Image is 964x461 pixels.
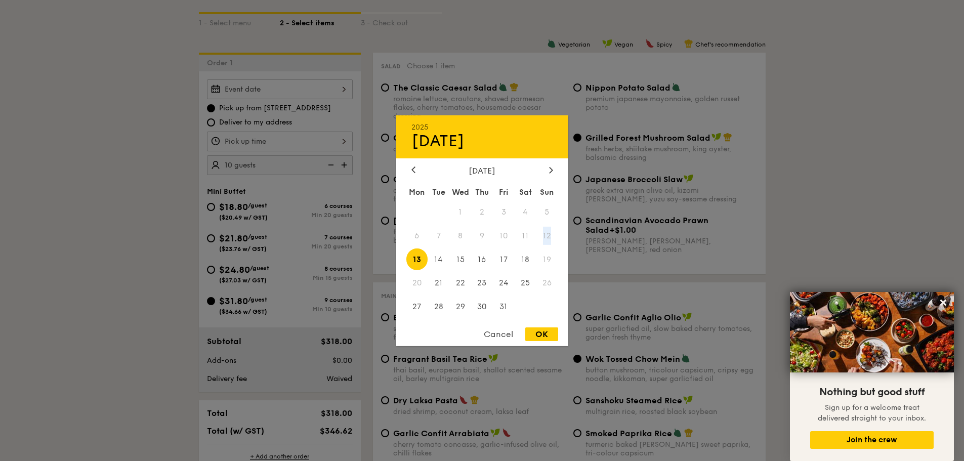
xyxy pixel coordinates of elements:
[474,327,523,341] div: Cancel
[515,225,536,246] span: 11
[536,225,558,246] span: 12
[493,296,515,318] span: 31
[493,183,515,201] div: Fri
[471,248,493,270] span: 16
[471,225,493,246] span: 9
[536,201,558,223] span: 5
[449,296,471,318] span: 29
[790,292,954,372] img: DSC07876-Edit02-Large.jpeg
[536,183,558,201] div: Sun
[471,296,493,318] span: 30
[428,272,449,294] span: 21
[525,327,558,341] div: OK
[406,296,428,318] span: 27
[493,248,515,270] span: 17
[493,272,515,294] span: 24
[471,183,493,201] div: Thu
[536,248,558,270] span: 19
[428,225,449,246] span: 7
[406,272,428,294] span: 20
[818,403,926,423] span: Sign up for a welcome treat delivered straight to your inbox.
[449,225,471,246] span: 8
[406,183,428,201] div: Mon
[471,272,493,294] span: 23
[428,248,449,270] span: 14
[515,183,536,201] div: Sat
[449,272,471,294] span: 22
[449,183,471,201] div: Wed
[406,248,428,270] span: 13
[411,131,553,150] div: [DATE]
[536,272,558,294] span: 26
[493,201,515,223] span: 3
[471,201,493,223] span: 2
[411,165,553,175] div: [DATE]
[411,122,553,131] div: 2025
[515,272,536,294] span: 25
[515,201,536,223] span: 4
[819,386,925,398] span: Nothing but good stuff
[449,201,471,223] span: 1
[449,248,471,270] span: 15
[935,295,951,311] button: Close
[515,248,536,270] span: 18
[810,431,934,449] button: Join the crew
[428,296,449,318] span: 28
[406,225,428,246] span: 6
[493,225,515,246] span: 10
[428,183,449,201] div: Tue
